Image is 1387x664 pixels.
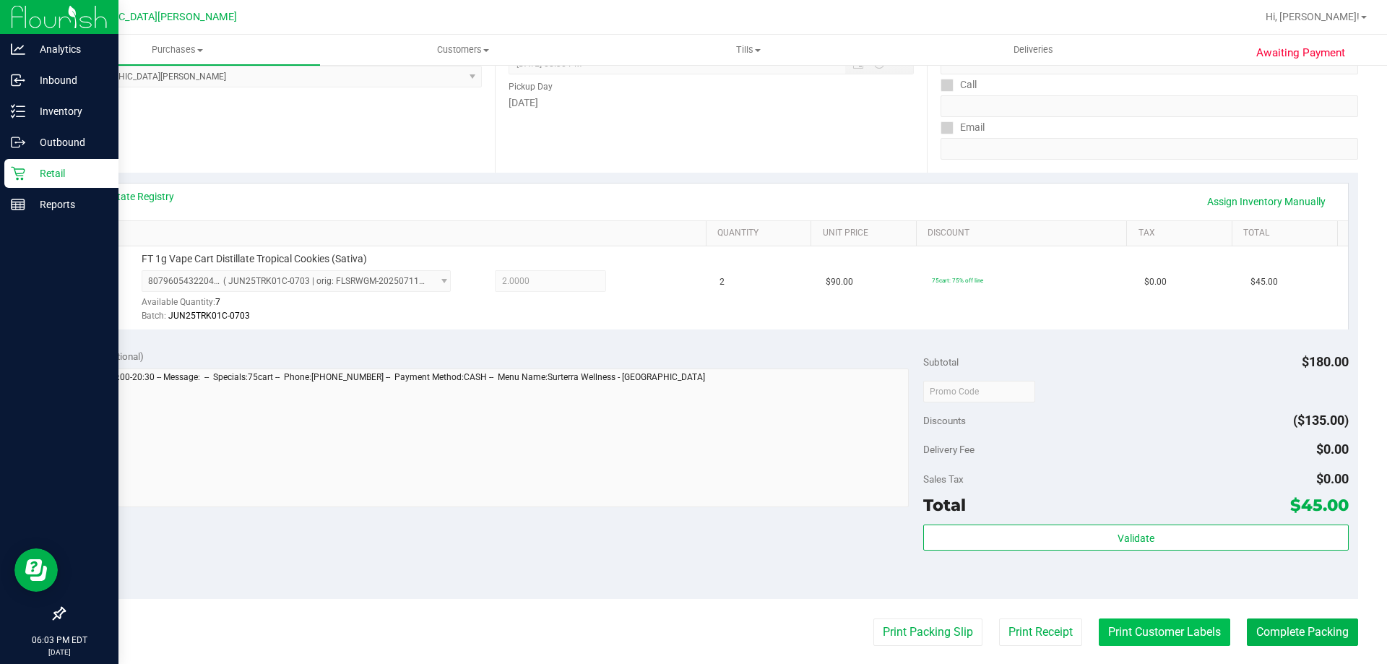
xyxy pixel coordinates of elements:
[142,311,166,321] span: Batch:
[11,73,25,87] inline-svg: Inbound
[923,381,1035,402] input: Promo Code
[928,228,1121,239] a: Discount
[1316,441,1349,457] span: $0.00
[321,43,605,56] span: Customers
[941,117,985,138] label: Email
[873,618,982,646] button: Print Packing Slip
[720,275,725,289] span: 2
[1198,189,1335,214] a: Assign Inventory Manually
[999,618,1082,646] button: Print Receipt
[1302,354,1349,369] span: $180.00
[59,11,237,23] span: [GEOGRAPHIC_DATA][PERSON_NAME]
[1293,413,1349,428] span: ($135.00)
[320,35,605,65] a: Customers
[11,42,25,56] inline-svg: Analytics
[11,166,25,181] inline-svg: Retail
[215,297,220,307] span: 7
[923,444,975,455] span: Delivery Fee
[823,228,911,239] a: Unit Price
[1250,275,1278,289] span: $45.00
[142,292,467,320] div: Available Quantity:
[509,95,913,111] div: [DATE]
[25,165,112,182] p: Retail
[11,104,25,118] inline-svg: Inventory
[11,135,25,150] inline-svg: Outbound
[14,548,58,592] iframe: Resource center
[1118,533,1154,544] span: Validate
[509,80,553,93] label: Pickup Day
[923,408,966,434] span: Discounts
[923,473,964,485] span: Sales Tax
[994,43,1073,56] span: Deliveries
[7,634,112,647] p: 06:03 PM EDT
[35,35,320,65] a: Purchases
[923,525,1348,551] button: Validate
[923,495,966,515] span: Total
[11,197,25,212] inline-svg: Reports
[1266,11,1360,22] span: Hi, [PERSON_NAME]!
[941,74,977,95] label: Call
[1290,495,1349,515] span: $45.00
[941,95,1358,117] input: Format: (999) 999-9999
[717,228,805,239] a: Quantity
[142,252,367,266] span: FT 1g Vape Cart Distillate Tropical Cookies (Sativa)
[1099,618,1230,646] button: Print Customer Labels
[932,277,983,284] span: 75cart: 75% off line
[605,35,891,65] a: Tills
[923,356,959,368] span: Subtotal
[1243,228,1331,239] a: Total
[1144,275,1167,289] span: $0.00
[1138,228,1227,239] a: Tax
[87,189,174,204] a: View State Registry
[25,40,112,58] p: Analytics
[1256,45,1345,61] span: Awaiting Payment
[1316,471,1349,486] span: $0.00
[25,196,112,213] p: Reports
[7,647,112,657] p: [DATE]
[25,103,112,120] p: Inventory
[25,72,112,89] p: Inbound
[35,43,320,56] span: Purchases
[606,43,890,56] span: Tills
[891,35,1176,65] a: Deliveries
[25,134,112,151] p: Outbound
[85,228,700,239] a: SKU
[826,275,853,289] span: $90.00
[168,311,250,321] span: JUN25TRK01C-0703
[1247,618,1358,646] button: Complete Packing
